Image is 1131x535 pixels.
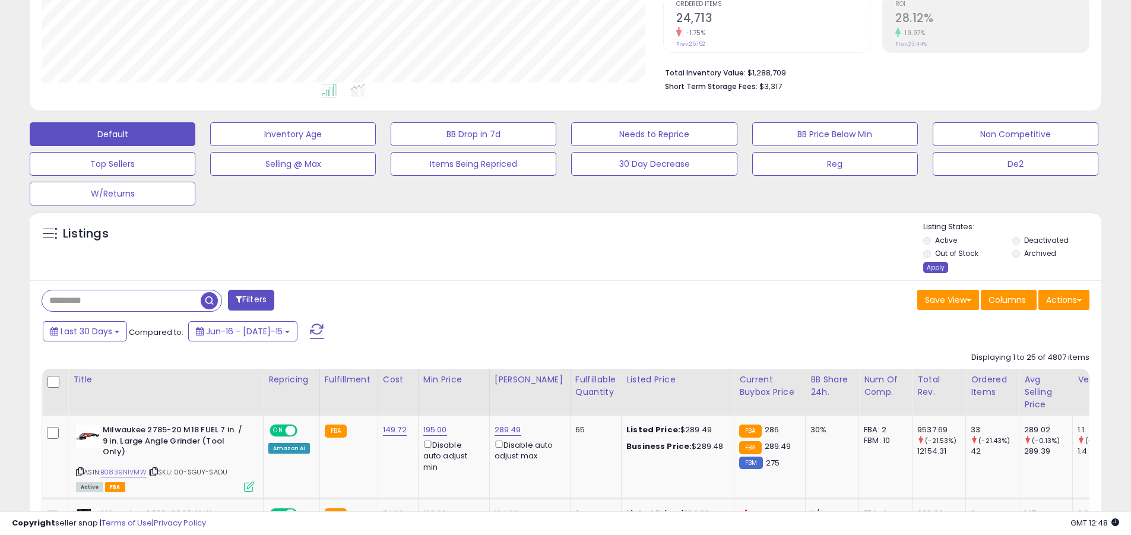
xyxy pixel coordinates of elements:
button: Inventory Age [210,122,376,146]
button: Jun-16 - [DATE]-15 [188,321,297,341]
div: 289.02 [1024,425,1072,435]
div: Ordered Items [971,373,1014,398]
span: 275 [766,457,780,468]
button: BB Price Below Min [752,122,918,146]
a: Privacy Policy [154,517,206,528]
div: Avg Selling Price [1024,373,1067,411]
a: Terms of Use [102,517,152,528]
b: Business Price: [626,441,692,452]
small: Prev: 25,152 [676,40,705,48]
div: $289.48 [626,441,725,452]
div: 42 [971,446,1019,457]
strong: Copyright [12,517,55,528]
div: Amazon AI [268,443,310,454]
button: Save View [917,290,979,310]
span: | SKU: 00-SGUY-SADU [148,467,227,477]
p: Listing States: [923,221,1101,233]
b: Milwaukee 2785-20 M18 FUEL 7 in. / 9 in. Large Angle Grinder (Tool Only) [103,425,247,461]
label: Active [935,235,957,245]
div: 12154.31 [917,446,965,457]
span: Columns [989,294,1026,306]
img: 31V7je14OmL._SL40_.jpg [76,425,100,448]
div: Fulfillment [325,373,373,386]
a: B0839N1VMW [100,467,147,477]
a: 289.49 [495,424,521,436]
span: OFF [296,426,315,436]
div: FBA: 2 [864,425,903,435]
div: 1.4 [1078,446,1126,457]
span: All listings currently available for purchase on Amazon [76,482,103,492]
button: Actions [1038,290,1089,310]
h5: Listings [63,226,109,242]
span: Ordered Items [676,1,870,8]
small: FBM [739,457,762,469]
span: Jun-16 - [DATE]-15 [206,325,283,337]
div: Apply [923,262,948,273]
span: 289.49 [765,441,791,452]
button: Selling @ Max [210,152,376,176]
small: (-21.43%) [978,436,1010,445]
span: 2025-08-15 12:48 GMT [1070,517,1119,528]
button: 30 Day Decrease [571,152,737,176]
label: Out of Stock [935,248,978,258]
small: FBA [739,425,761,438]
h2: 28.12% [895,11,1089,27]
button: Non Competitive [933,122,1098,146]
small: FBA [739,441,761,454]
a: 195.00 [423,424,447,436]
small: (-21.43%) [1085,436,1117,445]
div: BB Share 24h. [810,373,854,398]
div: ASIN: [76,425,254,490]
div: $289.49 [626,425,725,435]
small: -1.75% [682,29,705,37]
button: Filters [228,290,274,311]
div: 65 [575,425,612,435]
span: FBA [105,482,125,492]
button: Needs to Reprice [571,122,737,146]
div: [PERSON_NAME] [495,373,565,386]
div: Total Rev. [917,373,961,398]
div: Disable auto adjust min [423,438,480,473]
label: Archived [1024,248,1056,258]
div: 9537.69 [917,425,965,435]
button: Reg [752,152,918,176]
div: 33 [971,425,1019,435]
div: FBM: 10 [864,435,903,446]
label: Deactivated [1024,235,1069,245]
button: Columns [981,290,1037,310]
div: Displaying 1 to 25 of 4807 items [971,352,1089,363]
a: 149.72 [383,424,407,436]
div: 289.39 [1024,446,1072,457]
div: Current Buybox Price [739,373,800,398]
div: Fulfillable Quantity [575,373,616,398]
div: Disable auto adjust max [495,438,561,461]
small: Prev: 23.44% [895,40,927,48]
li: $1,288,709 [665,65,1081,79]
div: Cost [383,373,413,386]
span: ON [271,426,286,436]
button: Default [30,122,195,146]
button: Last 30 Days [43,321,127,341]
b: Listed Price: [626,424,680,435]
h2: 24,713 [676,11,870,27]
small: FBA [325,425,347,438]
div: Repricing [268,373,315,386]
span: $3,317 [759,81,782,92]
small: (-0.13%) [1032,436,1060,445]
span: ROI [895,1,1089,8]
small: 19.97% [901,29,925,37]
div: Num of Comp. [864,373,907,398]
b: Total Inventory Value: [665,68,746,78]
div: seller snap | | [12,518,206,529]
button: Top Sellers [30,152,195,176]
div: 30% [810,425,850,435]
div: 1.1 [1078,425,1126,435]
div: Velocity [1078,373,1121,386]
span: 286 [765,424,779,435]
button: Items Being Repriced [391,152,556,176]
span: Compared to: [129,327,183,338]
div: Title [73,373,258,386]
span: Last 30 Days [61,325,112,337]
small: (-21.53%) [925,436,956,445]
button: W/Returns [30,182,195,205]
